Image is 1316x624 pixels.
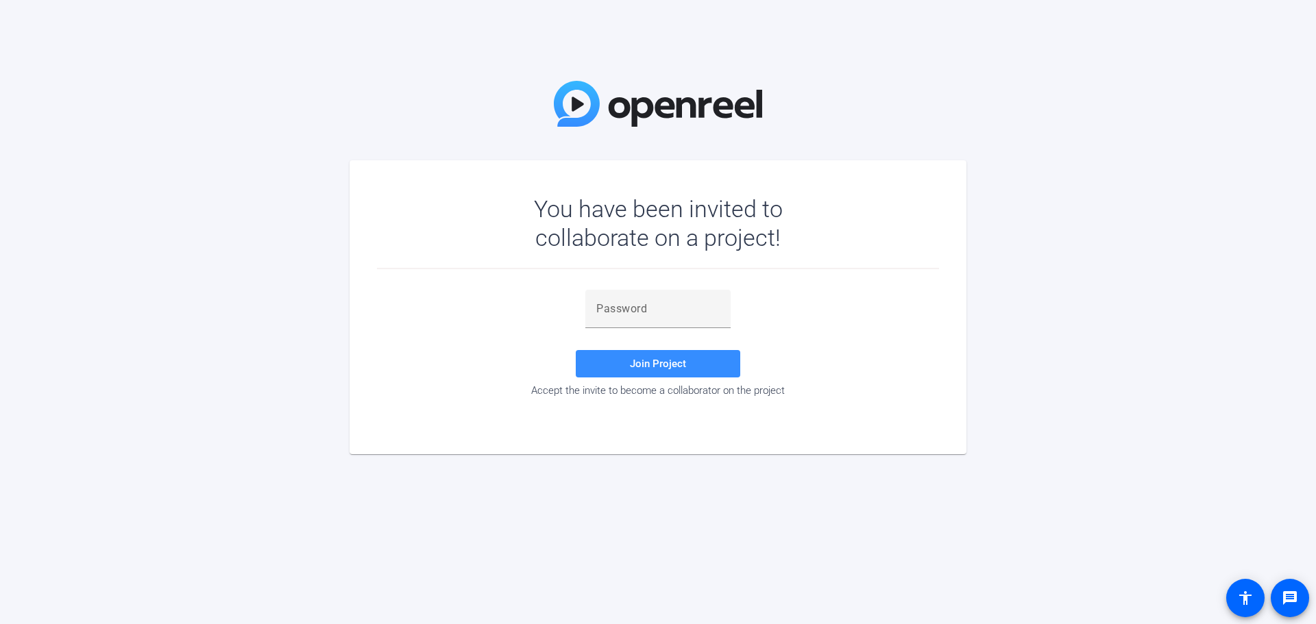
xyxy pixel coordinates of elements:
div: Accept the invite to become a collaborator on the project [377,384,939,397]
div: You have been invited to collaborate on a project! [494,195,822,252]
mat-icon: accessibility [1237,590,1254,606]
span: Join Project [630,358,686,370]
img: OpenReel Logo [554,81,762,127]
button: Join Project [576,350,740,377]
input: Password [596,301,720,317]
mat-icon: message [1282,590,1298,606]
